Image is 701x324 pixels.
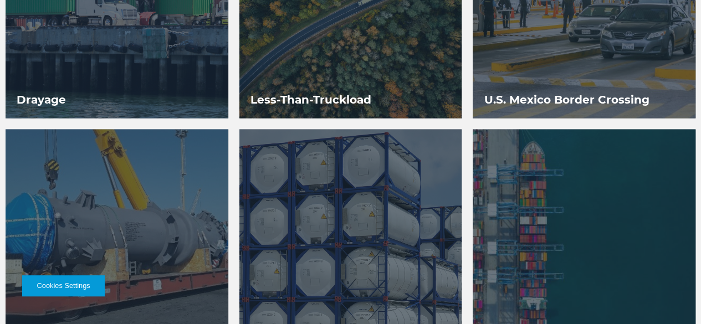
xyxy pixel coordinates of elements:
[473,81,660,119] h3: U.S. Mexico Border Crossing
[6,81,77,119] h3: Drayage
[239,81,382,119] h3: Less-Than-Truckload
[22,275,105,296] button: Cookies Settings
